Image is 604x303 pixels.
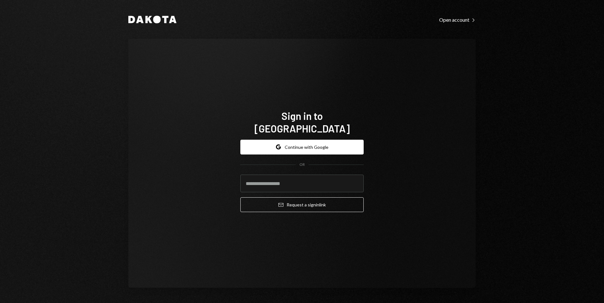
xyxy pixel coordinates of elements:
[299,162,305,167] div: OR
[439,16,476,23] a: Open account
[240,140,364,154] button: Continue with Google
[240,109,364,135] h1: Sign in to [GEOGRAPHIC_DATA]
[439,17,476,23] div: Open account
[240,197,364,212] button: Request a signinlink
